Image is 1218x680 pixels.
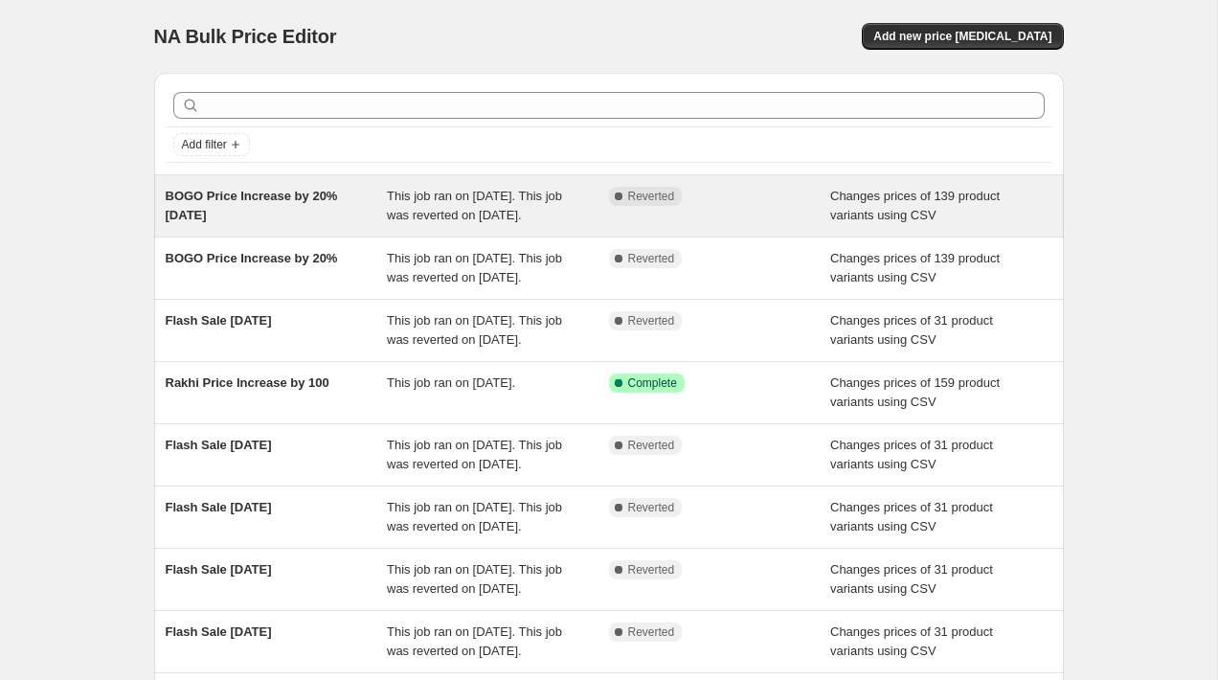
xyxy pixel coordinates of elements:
[387,562,562,596] span: This job ran on [DATE]. This job was reverted on [DATE].
[628,251,675,266] span: Reverted
[628,624,675,640] span: Reverted
[830,251,1000,284] span: Changes prices of 139 product variants using CSV
[830,375,1000,409] span: Changes prices of 159 product variants using CSV
[830,313,993,347] span: Changes prices of 31 product variants using CSV
[182,137,227,152] span: Add filter
[166,189,338,222] span: BOGO Price Increase by 20% [DATE]
[387,438,562,471] span: This job ran on [DATE]. This job was reverted on [DATE].
[628,313,675,329] span: Reverted
[166,251,338,265] span: BOGO Price Increase by 20%
[387,375,515,390] span: This job ran on [DATE].
[387,251,562,284] span: This job ran on [DATE]. This job was reverted on [DATE].
[166,438,272,452] span: Flash Sale [DATE]
[387,189,562,222] span: This job ran on [DATE]. This job was reverted on [DATE].
[387,624,562,658] span: This job ran on [DATE]. This job was reverted on [DATE].
[166,562,272,577] span: Flash Sale [DATE]
[830,500,993,533] span: Changes prices of 31 product variants using CSV
[628,562,675,578] span: Reverted
[873,29,1051,44] span: Add new price [MEDICAL_DATA]
[628,189,675,204] span: Reverted
[173,133,250,156] button: Add filter
[830,624,993,658] span: Changes prices of 31 product variants using CSV
[862,23,1063,50] button: Add new price [MEDICAL_DATA]
[628,375,677,391] span: Complete
[154,26,337,47] span: NA Bulk Price Editor
[830,438,993,471] span: Changes prices of 31 product variants using CSV
[830,189,1000,222] span: Changes prices of 139 product variants using CSV
[628,438,675,453] span: Reverted
[830,562,993,596] span: Changes prices of 31 product variants using CSV
[387,313,562,347] span: This job ran on [DATE]. This job was reverted on [DATE].
[628,500,675,515] span: Reverted
[166,624,272,639] span: Flash Sale [DATE]
[166,500,272,514] span: Flash Sale [DATE]
[166,375,329,390] span: Rakhi Price Increase by 100
[166,313,272,328] span: Flash Sale [DATE]
[387,500,562,533] span: This job ran on [DATE]. This job was reverted on [DATE].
